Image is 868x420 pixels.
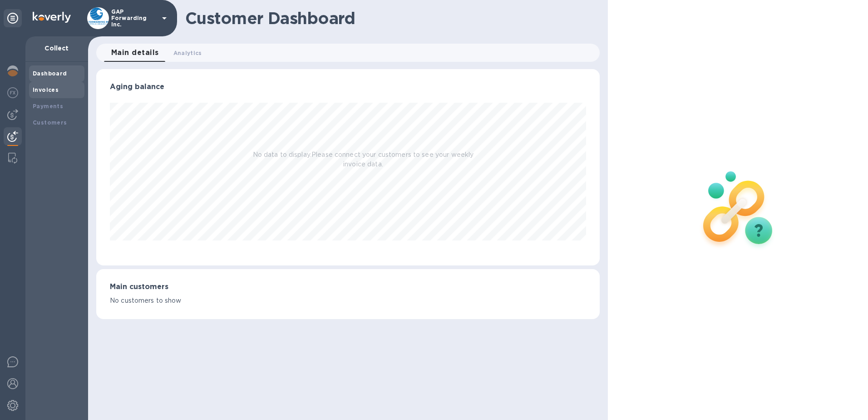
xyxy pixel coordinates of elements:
[4,9,22,27] div: Unpin categories
[185,9,593,28] h1: Customer Dashboard
[110,83,586,91] h3: Aging balance
[823,376,868,420] iframe: Chat Widget
[110,296,586,305] p: No customers to show
[173,48,202,58] span: Analytics
[33,12,71,23] img: Logo
[110,283,586,291] h3: Main customers
[7,87,18,98] img: Foreign exchange
[33,70,67,77] b: Dashboard
[33,44,81,53] p: Collect
[33,119,67,126] b: Customers
[33,103,63,110] b: Payments
[111,9,157,28] p: GAP Forwarding Inc.
[111,46,159,59] span: Main details
[33,86,59,93] b: Invoices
